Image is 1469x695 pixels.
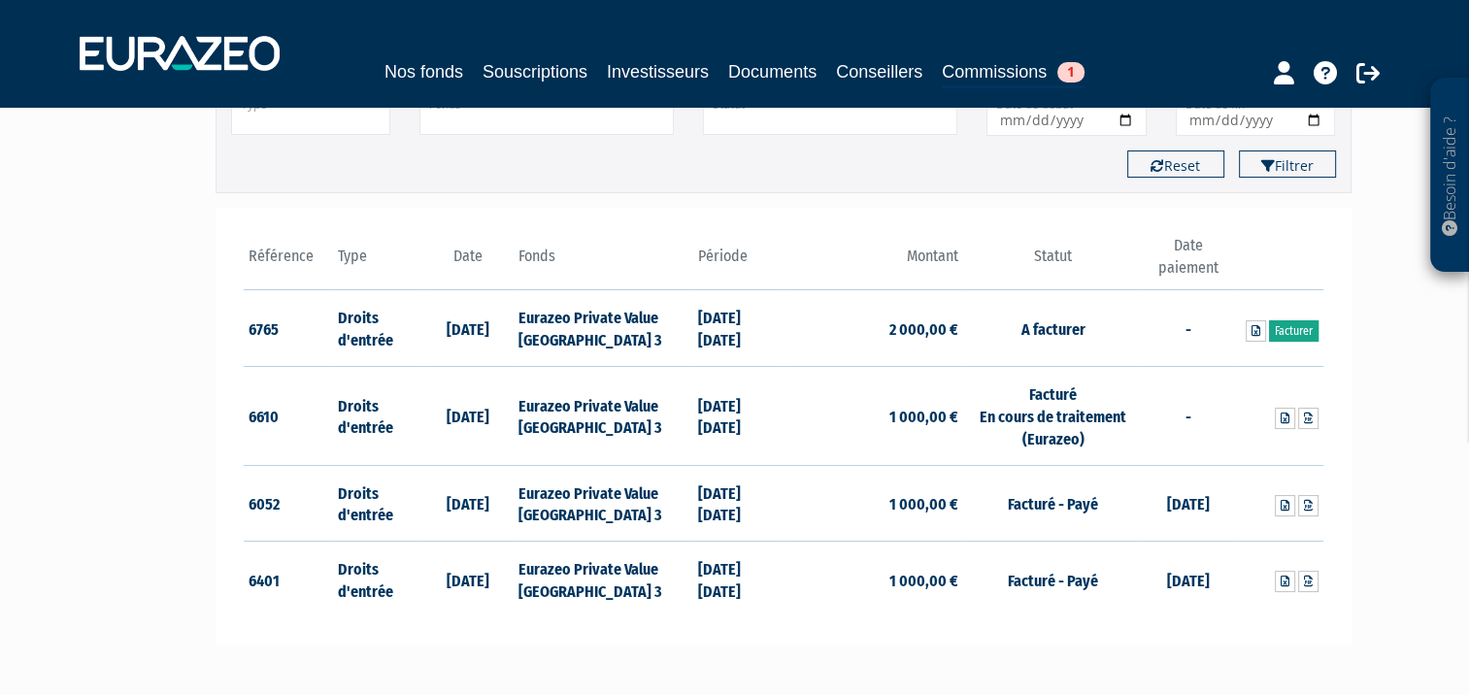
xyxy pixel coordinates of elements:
td: Eurazeo Private Value [GEOGRAPHIC_DATA] 3 [513,367,692,466]
th: Statut [963,235,1143,290]
td: 6610 [244,367,334,466]
td: Eurazeo Private Value [GEOGRAPHIC_DATA] 3 [513,290,692,367]
a: Nos fonds [384,58,463,85]
td: [DATE] [DATE] [693,290,784,367]
td: 1 000,00 € [784,367,963,466]
td: Facturé En cours de traitement (Eurazeo) [963,367,1143,466]
a: Commissions1 [942,58,1085,88]
th: Date paiement [1143,235,1233,290]
button: Reset [1127,150,1224,178]
td: Eurazeo Private Value [GEOGRAPHIC_DATA] 3 [513,542,692,617]
th: Montant [784,235,963,290]
a: Investisseurs [607,58,709,85]
td: Facturé - Payé [963,542,1143,617]
a: Souscriptions [483,58,587,85]
td: [DATE] [1143,542,1233,617]
td: 1 000,00 € [784,465,963,542]
td: [DATE] [423,542,514,617]
td: [DATE] [1143,465,1233,542]
a: Facturer [1269,320,1319,342]
td: - [1143,290,1233,367]
td: [DATE] [DATE] [693,542,784,617]
td: Facturé - Payé [963,465,1143,542]
td: Droits d'entrée [333,465,423,542]
th: Date [423,235,514,290]
td: 6401 [244,542,334,617]
th: Fonds [513,235,692,290]
th: Référence [244,235,334,290]
td: Droits d'entrée [333,542,423,617]
a: Conseillers [836,58,922,85]
td: [DATE] [DATE] [693,367,784,466]
td: 6765 [244,290,334,367]
th: Type [333,235,423,290]
td: Droits d'entrée [333,290,423,367]
td: Eurazeo Private Value [GEOGRAPHIC_DATA] 3 [513,465,692,542]
td: - [1143,367,1233,466]
a: Documents [728,58,817,85]
td: Droits d'entrée [333,367,423,466]
td: [DATE] [DATE] [693,465,784,542]
p: Besoin d'aide ? [1439,88,1461,263]
img: 1732889491-logotype_eurazeo_blanc_rvb.png [80,36,280,71]
td: [DATE] [423,367,514,466]
td: 2 000,00 € [784,290,963,367]
th: Période [693,235,784,290]
td: [DATE] [423,465,514,542]
td: 1 000,00 € [784,542,963,617]
span: 1 [1057,62,1085,83]
td: 6052 [244,465,334,542]
td: A facturer [963,290,1143,367]
td: [DATE] [423,290,514,367]
button: Filtrer [1239,150,1336,178]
